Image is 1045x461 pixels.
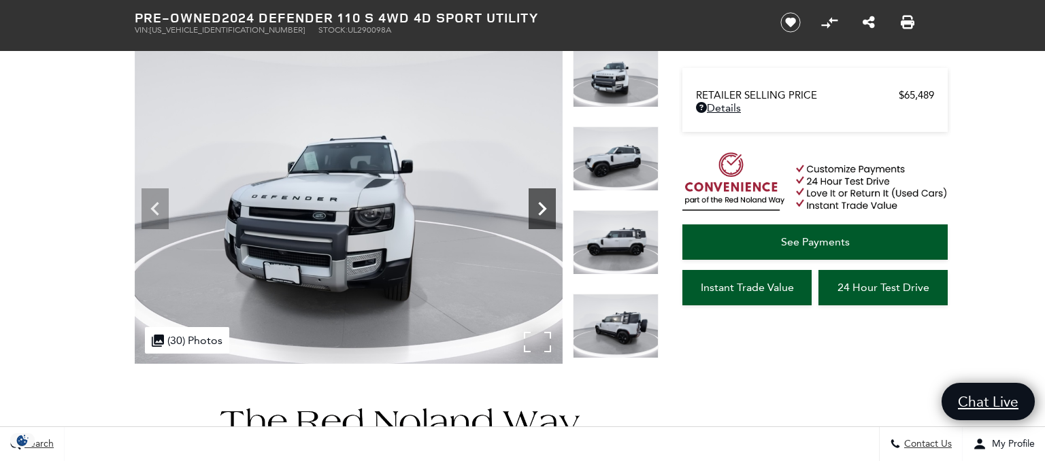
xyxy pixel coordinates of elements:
[573,43,659,107] img: Used 2024 White Land Rover S image 3
[135,25,150,35] span: VIN:
[573,294,659,358] img: Used 2024 White Land Rover S image 6
[7,433,38,447] div: Privacy Settings
[135,8,222,27] strong: Pre-Owned
[573,210,659,275] img: Used 2024 White Land Rover S image 5
[701,281,794,294] span: Instant Trade Value
[135,43,563,364] img: Used 2024 White Land Rover S image 3
[696,89,899,101] span: Retailer Selling Price
[901,439,952,450] span: Contact Us
[142,188,169,229] div: Previous
[963,427,1045,461] button: Open user profile menu
[837,281,929,294] span: 24 Hour Test Drive
[318,25,348,35] span: Stock:
[696,101,934,114] a: Details
[682,270,812,305] a: Instant Trade Value
[986,439,1035,450] span: My Profile
[150,25,305,35] span: [US_VEHICLE_IDENTIFICATION_NUMBER]
[135,10,757,25] h1: 2024 Defender 110 S 4WD 4D Sport Utility
[529,188,556,229] div: Next
[901,14,914,31] a: Print this Pre-Owned 2024 Defender 110 S 4WD 4D Sport Utility
[682,224,948,260] a: See Payments
[951,392,1025,411] span: Chat Live
[819,12,840,33] button: Compare Vehicle
[899,89,934,101] span: $65,489
[863,14,875,31] a: Share this Pre-Owned 2024 Defender 110 S 4WD 4D Sport Utility
[348,25,391,35] span: UL290098A
[145,327,229,354] div: (30) Photos
[776,12,806,33] button: Save vehicle
[781,235,850,248] span: See Payments
[696,89,934,101] a: Retailer Selling Price $65,489
[573,126,659,191] img: Used 2024 White Land Rover S image 4
[942,383,1035,420] a: Chat Live
[818,270,948,305] a: 24 Hour Test Drive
